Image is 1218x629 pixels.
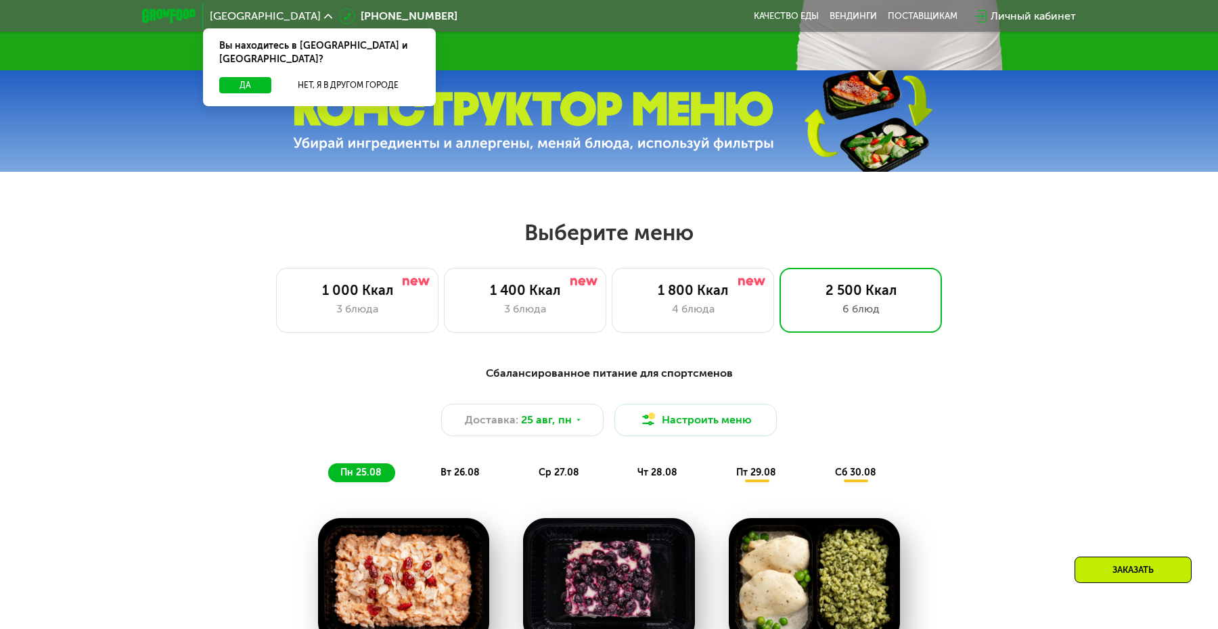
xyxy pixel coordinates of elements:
[458,282,592,298] div: 1 400 Ккал
[43,219,1175,246] h2: Выберите меню
[219,77,271,93] button: Да
[637,467,677,478] span: чт 28.08
[626,282,760,298] div: 1 800 Ккал
[210,11,321,22] span: [GEOGRAPHIC_DATA]
[290,301,424,317] div: 3 блюда
[521,412,572,428] span: 25 авг, пн
[1075,557,1192,583] div: Заказать
[340,467,382,478] span: пн 25.08
[465,412,518,428] span: Доставка:
[626,301,760,317] div: 4 блюда
[754,11,819,22] a: Качество еды
[441,467,480,478] span: вт 26.08
[339,8,457,24] a: [PHONE_NUMBER]
[203,28,436,77] div: Вы находитесь в [GEOGRAPHIC_DATA] и [GEOGRAPHIC_DATA]?
[888,11,957,22] div: поставщикам
[794,301,928,317] div: 6 блюд
[991,8,1076,24] div: Личный кабинет
[614,404,777,436] button: Настроить меню
[736,467,776,478] span: пт 29.08
[539,467,579,478] span: ср 27.08
[458,301,592,317] div: 3 блюда
[835,467,876,478] span: сб 30.08
[277,77,420,93] button: Нет, я в другом городе
[830,11,877,22] a: Вендинги
[290,282,424,298] div: 1 000 Ккал
[208,365,1010,382] div: Сбалансированное питание для спортсменов
[794,282,928,298] div: 2 500 Ккал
